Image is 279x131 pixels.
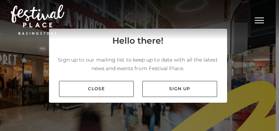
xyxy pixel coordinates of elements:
h4: Hello there! [112,34,163,47]
p: Sign up to our mailing list to keep up to date with all the latest news and events from Festival ... [55,55,221,73]
button: Toggle navigation [250,14,268,25]
img: Festival Place Logo [11,5,64,35]
a: Close [59,81,134,97]
a: Sign up [142,81,217,97]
